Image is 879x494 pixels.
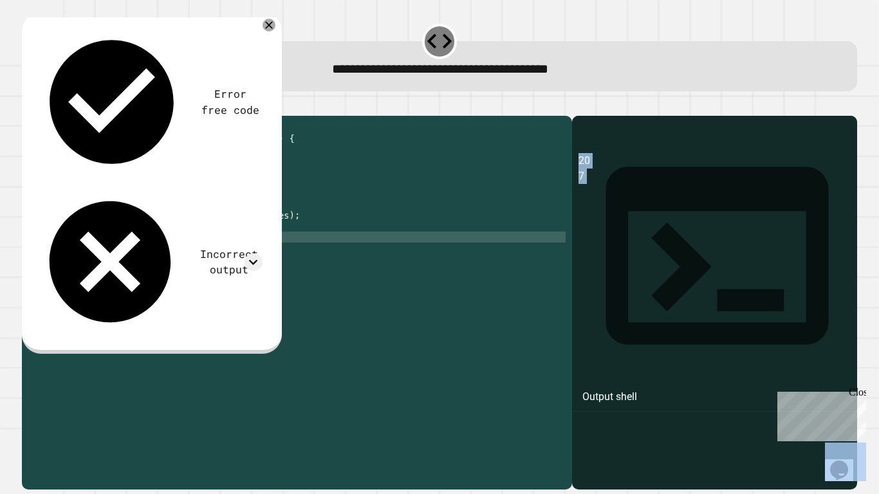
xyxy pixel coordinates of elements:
[5,5,89,82] div: Chat with us now!Close
[199,86,263,118] div: Error free code
[196,246,263,278] div: Incorrect output
[772,387,866,441] iframe: chat widget
[825,443,866,481] iframe: chat widget
[578,153,851,489] div: 20 7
